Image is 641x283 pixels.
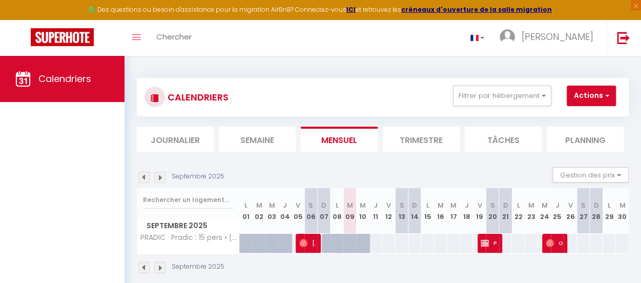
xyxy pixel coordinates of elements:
th: 04 [278,188,291,234]
abbr: S [308,200,313,210]
th: 24 [538,188,551,234]
th: 19 [473,188,486,234]
button: Ouvrir le widget de chat LiveChat [8,4,39,35]
th: 29 [603,188,615,234]
th: 28 [590,188,603,234]
a: ICI [346,5,356,14]
li: Trimestre [383,127,460,152]
abbr: L [426,200,429,210]
abbr: D [412,200,417,210]
abbr: M [256,200,262,210]
abbr: D [321,200,326,210]
abbr: L [335,200,338,210]
th: 10 [356,188,369,234]
abbr: V [477,200,482,210]
li: Journalier [137,127,214,152]
th: 18 [460,188,473,234]
abbr: J [283,200,287,210]
button: Actions [567,86,616,106]
abbr: L [517,200,520,210]
th: 23 [525,188,537,234]
button: Gestion des prix [552,167,629,183]
span: [PERSON_NAME] [522,30,593,43]
abbr: D [503,200,508,210]
li: Mensuel [301,127,378,152]
h3: CALENDRIERS [165,86,229,109]
abbr: D [594,200,599,210]
th: 15 [421,188,434,234]
th: 03 [265,188,278,234]
p: Septembre 2025 [172,172,224,181]
abbr: M [619,200,626,210]
span: O Bitoun [546,233,563,253]
th: 12 [382,188,395,234]
th: 22 [512,188,525,234]
abbr: M [438,200,444,210]
img: Super Booking [31,28,94,46]
input: Rechercher un logement... [143,191,234,209]
a: ... [PERSON_NAME] [492,20,606,56]
th: 21 [499,188,512,234]
th: 25 [551,188,564,234]
th: 14 [408,188,421,234]
th: 16 [434,188,447,234]
li: Planning [547,127,624,152]
th: 09 [343,188,356,234]
th: 17 [447,188,460,234]
span: Septembre 2025 [137,218,239,233]
abbr: V [568,200,572,210]
abbr: S [581,200,586,210]
abbr: L [244,200,247,210]
span: [PERSON_NAME] [299,233,316,253]
th: 30 [616,188,629,234]
p: Septembre 2025 [172,262,224,272]
abbr: L [608,200,611,210]
th: 13 [395,188,408,234]
abbr: M [528,200,534,210]
th: 11 [369,188,382,234]
th: 27 [577,188,590,234]
th: 05 [292,188,304,234]
li: Semaine [219,127,296,152]
abbr: M [541,200,547,210]
a: créneaux d'ouverture de la salle migration [401,5,552,14]
th: 01 [240,188,253,234]
span: PRADIC · Pradic : 15 pers • [GEOGRAPHIC_DATA] • Jardin • Mer à pied [139,234,241,241]
abbr: M [347,200,353,210]
abbr: V [296,200,300,210]
th: 06 [304,188,317,234]
abbr: S [399,200,404,210]
abbr: S [490,200,495,210]
span: Proprio Proprio [481,233,498,253]
button: Filtrer par hébergement [453,86,551,106]
abbr: J [464,200,468,210]
abbr: M [269,200,275,210]
abbr: J [555,200,560,210]
li: Tâches [465,127,542,152]
th: 20 [486,188,499,234]
abbr: M [360,200,366,210]
th: 08 [330,188,343,234]
span: Calendriers [38,72,91,85]
span: Chercher [156,31,192,42]
th: 02 [253,188,265,234]
th: 26 [564,188,576,234]
th: 07 [317,188,330,234]
abbr: M [450,200,457,210]
img: logout [617,31,630,44]
img: ... [500,29,515,45]
abbr: J [374,200,378,210]
a: Chercher [149,20,199,56]
abbr: V [386,200,391,210]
